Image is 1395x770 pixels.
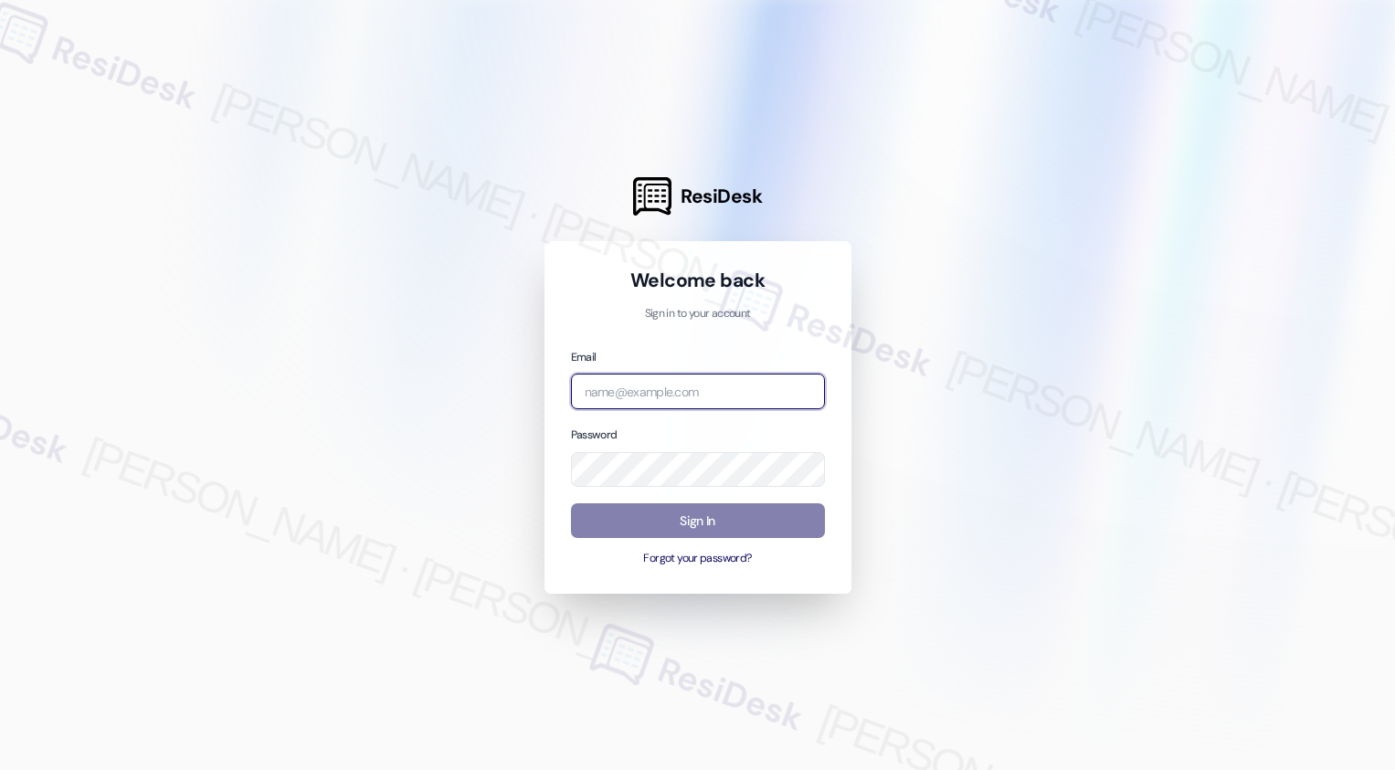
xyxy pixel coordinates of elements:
[571,427,618,442] label: Password
[571,374,825,409] input: name@example.com
[571,350,597,364] label: Email
[633,177,671,216] img: ResiDesk Logo
[571,551,825,567] button: Forgot your password?
[571,268,825,293] h1: Welcome back
[681,184,762,209] span: ResiDesk
[571,503,825,539] button: Sign In
[571,306,825,322] p: Sign in to your account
